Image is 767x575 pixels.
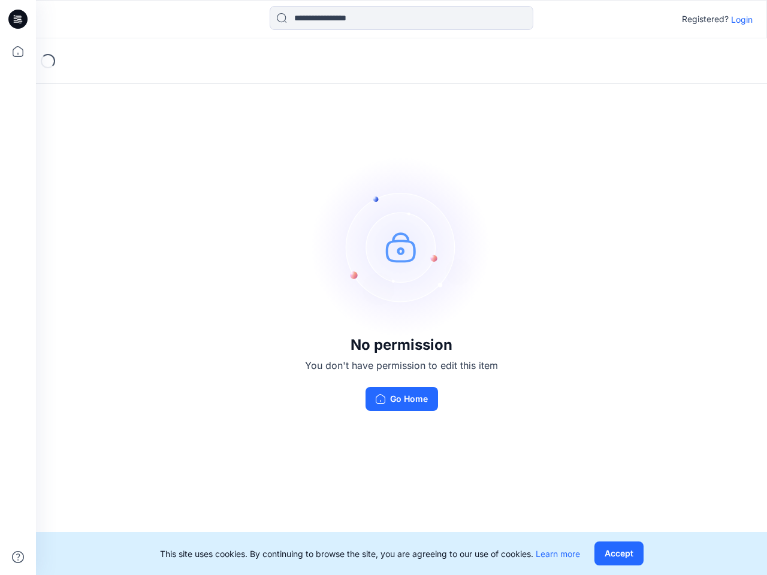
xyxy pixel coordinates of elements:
[594,541,644,565] button: Accept
[366,387,438,411] button: Go Home
[312,157,491,337] img: no-perm.svg
[731,13,753,26] p: Login
[536,549,580,559] a: Learn more
[160,547,580,560] p: This site uses cookies. By continuing to browse the site, you are agreeing to our use of cookies.
[305,337,498,353] h3: No permission
[682,12,729,26] p: Registered?
[305,358,498,373] p: You don't have permission to edit this item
